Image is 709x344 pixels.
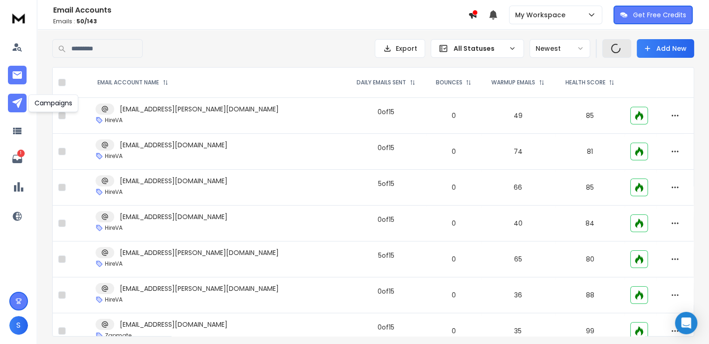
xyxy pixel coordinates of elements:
[435,79,462,86] p: BOUNCES
[515,10,569,20] p: My Workspace
[555,277,625,313] td: 88
[432,147,475,156] p: 0
[357,79,406,86] p: DAILY EMAILS SENT
[9,9,28,27] img: logo
[53,5,468,16] h1: Email Accounts
[120,104,279,114] p: [EMAIL_ADDRESS][PERSON_NAME][DOMAIN_NAME]
[378,179,394,188] div: 5 of 15
[555,170,625,206] td: 85
[28,94,78,112] div: Campaigns
[675,312,697,334] div: Open Intercom Messenger
[97,79,168,86] div: EMAIL ACCOUNT NAME
[120,140,227,150] p: [EMAIL_ADDRESS][DOMAIN_NAME]
[378,107,394,117] div: 0 of 15
[481,277,555,313] td: 36
[105,152,123,160] p: HireVA
[432,183,475,192] p: 0
[9,316,28,335] button: S
[633,10,686,20] p: Get Free Credits
[120,212,227,221] p: [EMAIL_ADDRESS][DOMAIN_NAME]
[8,150,27,168] a: 1
[481,170,555,206] td: 66
[637,39,694,58] button: Add New
[432,290,475,300] p: 0
[378,251,394,260] div: 5 of 15
[120,248,279,257] p: [EMAIL_ADDRESS][PERSON_NAME][DOMAIN_NAME]
[530,39,590,58] button: Newest
[481,241,555,277] td: 65
[565,79,605,86] p: HEALTH SCORE
[105,296,123,303] p: HireVA
[481,98,555,134] td: 49
[555,241,625,277] td: 80
[76,17,97,25] span: 50 / 143
[375,39,425,58] button: Export
[378,323,394,332] div: 0 of 15
[378,215,394,224] div: 0 of 15
[432,111,475,120] p: 0
[105,188,123,196] p: HireVA
[105,332,131,339] p: Zapmate
[17,150,25,157] p: 1
[105,117,123,124] p: HireVA
[432,326,475,336] p: 0
[432,219,475,228] p: 0
[120,320,227,329] p: [EMAIL_ADDRESS][DOMAIN_NAME]
[555,206,625,241] td: 84
[555,134,625,170] td: 81
[491,79,535,86] p: WARMUP EMAILS
[120,284,279,293] p: [EMAIL_ADDRESS][PERSON_NAME][DOMAIN_NAME]
[120,176,227,186] p: [EMAIL_ADDRESS][DOMAIN_NAME]
[481,134,555,170] td: 74
[555,98,625,134] td: 85
[378,143,394,152] div: 0 of 15
[454,44,505,53] p: All Statuses
[378,287,394,296] div: 0 of 15
[613,6,693,24] button: Get Free Credits
[53,18,468,25] p: Emails :
[105,260,123,268] p: HireVA
[432,255,475,264] p: 0
[481,206,555,241] td: 40
[105,224,123,232] p: HireVA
